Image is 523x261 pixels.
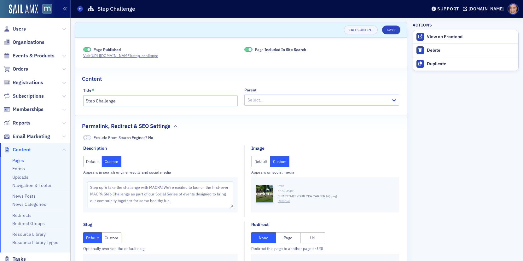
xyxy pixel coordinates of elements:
[413,57,518,71] button: Duplicate
[94,47,121,52] span: Page
[427,48,515,53] div: Delete
[13,39,44,46] span: Organizations
[83,135,91,140] span: No
[83,169,238,175] div: Appears in search engine results and social media
[97,5,135,13] h1: Step Challenge
[463,7,506,11] button: [DOMAIN_NAME]
[12,201,46,207] a: News Categories
[244,47,253,52] span: Included In Site Search
[278,189,395,194] div: 1448.45 KB
[13,133,50,140] span: Email Marketing
[244,88,257,92] div: Parent
[270,156,290,167] button: Custom
[264,47,306,52] span: Included In Site Search
[82,122,171,130] h2: Permalink, Redirect & SEO Settings
[83,145,107,152] div: Description
[3,26,26,32] a: Users
[88,182,234,208] textarea: Step up & take the challenge with MACPA! We’re excited to launch the first-ever MACPA Step Challe...
[276,232,300,243] button: Page
[3,146,31,153] a: Content
[427,34,515,40] div: View on Frontend
[103,47,121,52] span: Published
[278,184,395,189] div: PNG
[12,193,36,199] a: News Posts
[148,135,153,140] span: No
[251,221,269,228] div: Redirect
[278,199,290,204] button: Remove
[251,246,399,251] div: Redirect this page to another page or URL
[508,3,519,14] span: Profile
[12,240,58,245] a: Resource Library Types
[251,169,399,175] div: Appears on social media
[102,232,121,243] button: Custom
[413,30,518,43] a: View on Frontend
[83,53,164,58] a: Visit[URL][DOMAIN_NAME]/step-challenge
[42,4,52,14] img: SailAMX
[3,39,44,46] a: Organizations
[301,232,325,243] button: Url
[13,79,43,86] span: Registrations
[3,133,50,140] a: Email Marketing
[427,61,515,67] div: Duplicate
[255,47,306,52] span: Page
[12,166,25,171] a: Forms
[102,156,121,167] button: Custom
[83,47,91,52] span: Published
[83,88,91,93] div: Title
[94,135,153,140] span: Exclude From Search Engines?
[13,26,26,32] span: Users
[251,232,276,243] button: None
[344,26,378,34] a: Edit Content
[13,146,31,153] span: Content
[278,194,337,199] span: JUMPSTART YOUR CPA CAREER (6).png
[12,183,52,188] a: Navigation & Footer
[3,66,28,72] a: Orders
[3,79,43,86] a: Registrations
[12,221,45,226] a: Redirect Groups
[13,66,28,72] span: Orders
[12,231,46,237] a: Resource Library
[83,221,92,228] div: Slug
[13,52,55,59] span: Events & Products
[468,6,504,12] div: [DOMAIN_NAME]
[382,26,400,34] button: Save
[251,145,264,152] div: Image
[3,93,44,100] a: Subscriptions
[83,232,102,243] button: Default
[13,119,31,126] span: Reports
[83,246,238,251] div: Optionally override the default slug
[38,4,52,15] a: View Homepage
[3,106,44,113] a: Memberships
[12,212,32,218] a: Redirects
[413,22,432,28] h4: Actions
[92,88,94,93] abbr: This field is required
[413,44,518,57] button: Delete
[437,6,459,12] div: Support
[12,174,28,180] a: Uploads
[13,93,44,100] span: Subscriptions
[3,119,31,126] a: Reports
[83,156,102,167] button: Default
[12,158,24,163] a: Pages
[9,4,38,14] img: SailAMX
[13,106,44,113] span: Memberships
[251,156,270,167] button: Default
[82,75,102,83] h2: Content
[3,52,55,59] a: Events & Products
